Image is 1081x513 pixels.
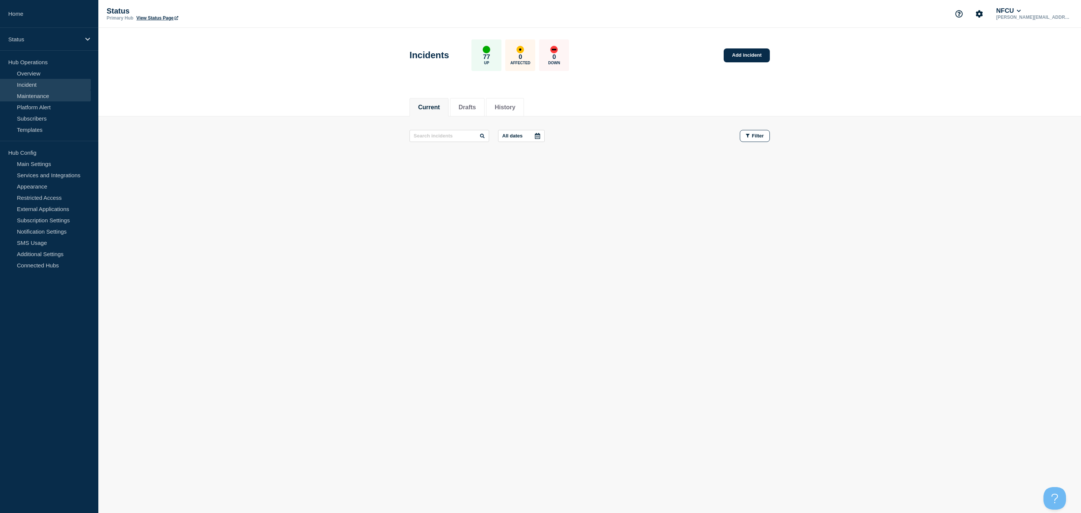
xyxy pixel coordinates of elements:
[752,133,764,139] span: Filter
[1043,487,1066,510] iframe: Help Scout Beacon - Open
[502,133,522,139] p: All dates
[495,104,515,111] button: History
[553,53,556,61] p: 0
[418,104,440,111] button: Current
[995,15,1073,20] p: [PERSON_NAME][EMAIL_ADDRESS][DOMAIN_NAME]
[136,15,178,21] a: View Status Page
[484,61,489,65] p: Up
[995,7,1022,15] button: NFCU
[8,36,80,42] p: Status
[410,50,449,60] h1: Incidents
[107,15,133,21] p: Primary Hub
[724,48,770,62] a: Add incident
[519,53,522,61] p: 0
[548,61,560,65] p: Down
[483,53,490,61] p: 77
[516,46,524,53] div: affected
[951,6,967,22] button: Support
[510,61,530,65] p: Affected
[410,130,489,142] input: Search incidents
[550,46,558,53] div: down
[459,104,476,111] button: Drafts
[107,7,257,15] p: Status
[483,46,490,53] div: up
[498,130,545,142] button: All dates
[740,130,770,142] button: Filter
[971,6,987,22] button: Account settings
